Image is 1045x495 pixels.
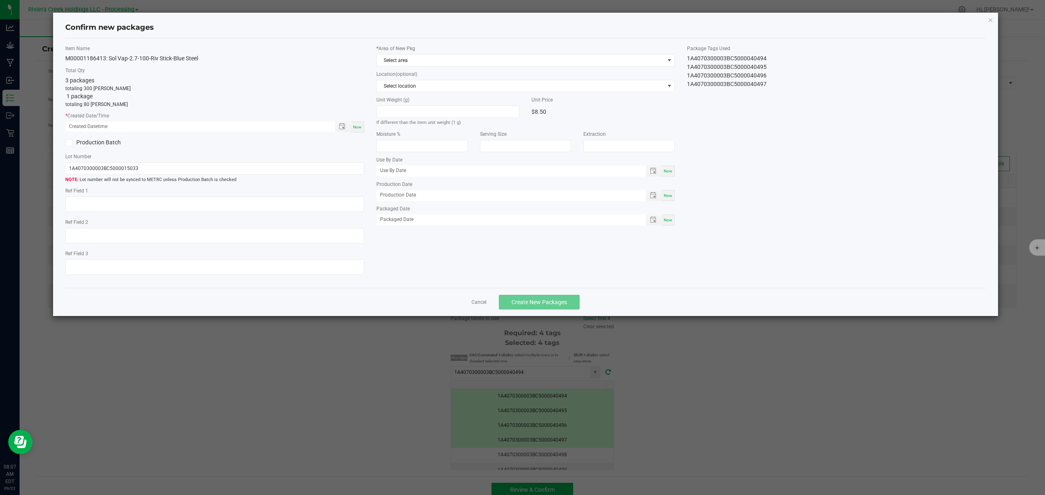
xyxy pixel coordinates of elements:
[664,218,672,222] span: Now
[65,153,364,160] label: Lot Number
[687,63,986,71] div: 1A4070300003BC5000040495
[376,214,638,225] input: Packaged Date
[664,193,672,198] span: Now
[511,299,567,305] span: Create New Packages
[687,71,986,80] div: 1A4070300003BC5000040496
[65,85,364,92] p: totaling 300 [PERSON_NAME]
[376,130,468,138] label: Moisture %
[499,295,580,309] button: Create New Packages
[377,55,665,66] span: Select area
[376,80,675,92] span: NO DATA FOUND
[353,125,362,129] span: Now
[65,177,364,183] span: Lot number will not be synced to METRC unless Production Batch is checked
[8,430,33,454] iframe: Resource center
[65,67,364,74] label: Total Qty
[687,45,986,52] label: Package Tags Used
[376,156,675,164] label: Use By Date
[65,122,327,132] input: Created Datetime
[65,45,364,52] label: Item Name
[646,190,662,201] span: Toggle popup
[583,130,675,138] label: Extraction
[65,77,94,84] span: 3 packages
[376,54,675,66] span: NO DATA FOUND
[65,54,364,63] div: M00001186413: Sol Vap-2.7-100-Riv Stick-Blue Steel
[65,112,364,119] label: Created Date/Time
[396,71,417,77] span: (optional)
[67,93,93,99] span: 1 package
[687,80,986,88] div: 1A4070300003BC5000040497
[687,54,986,63] div: 1A4070300003BC5000040494
[65,219,364,226] label: Ref Field 2
[376,166,638,176] input: Use By Date
[376,45,675,52] label: Area of New Pkg
[376,71,675,78] label: Location
[531,96,675,104] label: Unit Price
[646,166,662,177] span: Toggle popup
[65,250,364,257] label: Ref Field 3
[376,181,675,188] label: Production Date
[531,106,675,118] div: $8.50
[664,169,672,173] span: Now
[376,205,675,212] label: Packaged Date
[335,122,351,132] span: Toggle popup
[646,214,662,225] span: Toggle popup
[65,22,986,33] h4: Confirm new packages
[376,96,520,104] label: Unit Weight (g)
[65,101,364,108] p: totaling 80 [PERSON_NAME]
[65,187,364,194] label: Ref Field 1
[376,120,461,125] small: If different than the item unit weight (1 g)
[480,130,571,138] label: Serving Size
[376,190,638,200] input: Production Date
[65,138,209,147] label: Production Batch
[377,80,665,92] span: Select location
[471,299,487,306] a: Cancel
